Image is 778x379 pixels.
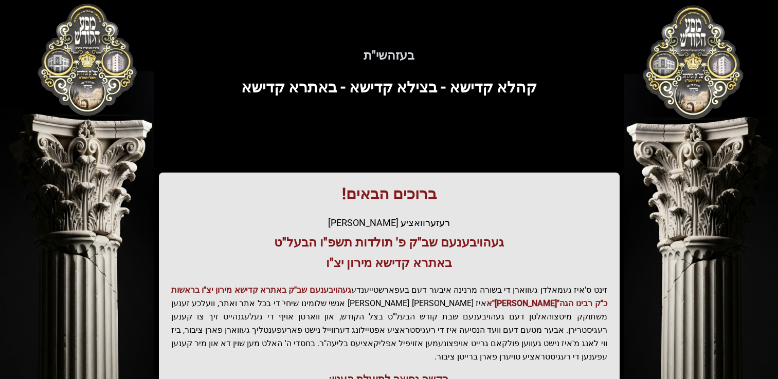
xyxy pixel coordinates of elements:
div: רעזערוואציע [PERSON_NAME] [171,216,607,230]
h5: בעזהשי"ת [77,47,702,64]
p: זינט ס'איז געמאלדן געווארן די בשורה מרנינה איבער דעם בעפארשטייענדע איז [PERSON_NAME] [PERSON_NAME... [171,283,607,364]
span: קהלא קדישא - בצילא קדישא - באתרא קדישא [241,78,537,96]
h3: געהויבענעם שב"ק פ' תולדות תשפ"ו הבעל"ט [171,234,607,251]
span: געהויבענעם שב"ק באתרא קדישא מירון יצ"ו בראשות כ"ק רבינו הגה"[PERSON_NAME]"א [171,285,607,308]
h1: ברוכים הבאים! [171,185,607,203]
h3: באתרא קדישא מירון יצ"ו [171,255,607,271]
